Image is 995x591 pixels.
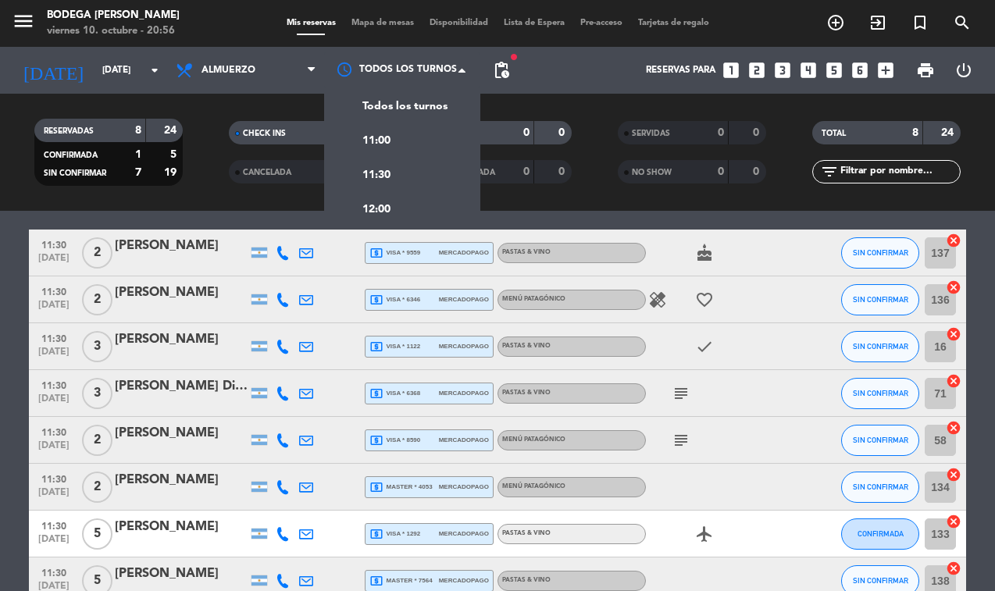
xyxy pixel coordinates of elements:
[841,472,919,503] button: SIN CONFIRMAR
[115,470,248,490] div: [PERSON_NAME]
[34,253,73,271] span: [DATE]
[369,293,383,307] i: local_atm
[721,60,741,80] i: looks_one
[115,376,248,397] div: [PERSON_NAME] Di [PERSON_NAME]
[502,343,551,349] span: Pastas & Vino
[82,518,112,550] span: 5
[135,125,141,136] strong: 8
[362,201,391,219] span: 12:00
[853,482,908,491] span: SIN CONFIRMAR
[164,167,180,178] strong: 19
[820,162,839,181] i: filter_list
[853,248,908,257] span: SIN CONFIRMAR
[369,527,383,541] i: local_atm
[868,13,887,32] i: exit_to_app
[369,386,420,401] span: visa * 6368
[492,61,511,80] span: pending_actions
[718,166,724,177] strong: 0
[439,341,489,351] span: mercadopago
[34,469,73,487] span: 11:30
[44,151,98,159] span: CONFIRMADA
[523,166,530,177] strong: 0
[941,127,957,138] strong: 24
[34,440,73,458] span: [DATE]
[695,290,714,309] i: favorite_border
[34,300,73,318] span: [DATE]
[876,60,896,80] i: add_box
[502,436,565,443] span: Menú Patagónico
[369,433,420,447] span: visa * 8590
[753,127,762,138] strong: 0
[164,125,180,136] strong: 24
[34,516,73,534] span: 11:30
[82,378,112,409] span: 3
[47,23,180,39] div: viernes 10. octubre - 20:56
[632,169,672,176] span: NO SHOW
[369,340,420,354] span: visa * 1122
[34,422,73,440] span: 11:30
[34,563,73,581] span: 11:30
[82,472,112,503] span: 2
[946,467,961,482] i: cancel
[47,8,180,23] div: Bodega [PERSON_NAME]
[953,13,972,32] i: search
[439,247,489,258] span: mercadopago
[439,482,489,492] span: mercadopago
[772,60,793,80] i: looks_3
[946,233,961,248] i: cancel
[798,60,818,80] i: looks_4
[34,534,73,552] span: [DATE]
[954,61,973,80] i: power_settings_new
[502,577,551,583] span: Pastas & Vino
[558,166,568,177] strong: 0
[439,435,489,445] span: mercadopago
[439,529,489,539] span: mercadopago
[369,340,383,354] i: local_atm
[369,480,433,494] span: master * 4053
[841,518,919,550] button: CONFIRMADA
[850,60,870,80] i: looks_6
[369,246,383,260] i: local_atm
[502,249,551,255] span: Pastas & Vino
[853,295,908,304] span: SIN CONFIRMAR
[946,373,961,389] i: cancel
[34,235,73,253] span: 11:30
[82,331,112,362] span: 3
[718,127,724,138] strong: 0
[82,237,112,269] span: 2
[34,393,73,411] span: [DATE]
[279,19,344,27] span: Mis reservas
[369,386,383,401] i: local_atm
[632,130,670,137] span: SERVIDAS
[945,47,983,94] div: LOG OUT
[946,326,961,342] i: cancel
[369,527,420,541] span: visa * 1292
[646,65,715,76] span: Reservas para
[841,237,919,269] button: SIN CONFIRMAR
[115,329,248,350] div: [PERSON_NAME]
[344,19,422,27] span: Mapa de mesas
[841,331,919,362] button: SIN CONFIRMAR
[695,337,714,356] i: check
[572,19,630,27] span: Pre-acceso
[34,282,73,300] span: 11:30
[44,169,106,177] span: SIN CONFIRMAR
[115,564,248,584] div: [PERSON_NAME]
[853,436,908,444] span: SIN CONFIRMAR
[369,574,433,588] span: master * 7564
[115,517,248,537] div: [PERSON_NAME]
[243,169,291,176] span: CANCELADA
[695,244,714,262] i: cake
[946,420,961,436] i: cancel
[912,127,918,138] strong: 8
[753,166,762,177] strong: 0
[115,283,248,303] div: [PERSON_NAME]
[695,525,714,543] i: airplanemode_active
[422,19,496,27] span: Disponibilidad
[369,293,420,307] span: visa * 6346
[12,9,35,38] button: menu
[82,425,112,456] span: 2
[858,529,904,538] span: CONFIRMADA
[502,390,551,396] span: Pastas & Vino
[34,376,73,393] span: 11:30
